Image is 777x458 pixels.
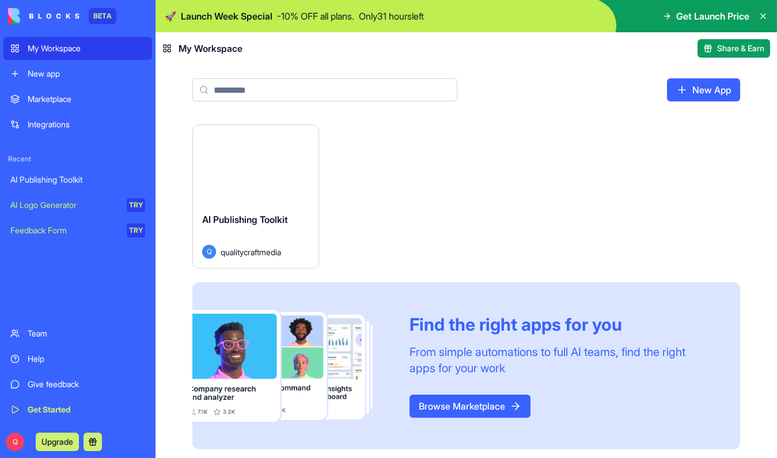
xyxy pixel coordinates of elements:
div: AI Publishing Toolkit [10,174,145,186]
div: New app [28,68,145,80]
div: Get Started [28,404,145,415]
span: AI Publishing Toolkit [202,214,288,225]
span: 🚀 [165,9,176,23]
a: Help [3,347,152,370]
div: Feedback Form [10,225,119,236]
div: BETA [89,8,116,24]
a: BETA [8,8,116,24]
a: New app [3,62,152,85]
a: Marketplace [3,88,152,111]
span: Share & Earn [717,43,764,54]
a: Integrations [3,113,152,136]
img: Frame_181_egmpey.png [192,310,391,422]
a: AI Publishing ToolkitQqualitycraftmedia [192,124,319,268]
span: Q [6,433,24,451]
div: AI Logo Generator [10,199,119,211]
span: Recent [3,154,152,164]
span: Launch Week Special [181,9,272,23]
div: From simple automations to full AI teams, find the right apps for your work [410,344,712,376]
span: qualitycraftmedia [221,246,281,258]
div: TRY [127,198,145,212]
span: My Workspace [179,41,242,55]
p: Only 31 hours left [359,9,424,23]
p: - 10 % OFF all plans. [277,9,354,23]
div: Give feedback [28,378,145,390]
span: Q [202,245,216,259]
a: Feedback FormTRY [3,219,152,242]
a: Give feedback [3,373,152,396]
div: My Workspace [28,43,145,54]
a: New App [667,78,740,101]
a: My Workspace [3,37,152,60]
div: Find the right apps for you [410,314,712,335]
a: Upgrade [36,436,79,447]
div: Integrations [28,119,145,130]
a: Team [3,322,152,345]
div: Help [28,353,145,365]
a: AI Publishing Toolkit [3,168,152,191]
button: Share & Earn [698,39,770,58]
div: Team [28,328,145,339]
div: TRY [127,224,145,237]
img: logo [8,8,79,24]
button: Upgrade [36,433,79,451]
a: Get Started [3,398,152,421]
a: Browse Marketplace [410,395,530,418]
div: Marketplace [28,93,145,105]
a: AI Logo GeneratorTRY [3,194,152,217]
span: Get Launch Price [676,9,749,23]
